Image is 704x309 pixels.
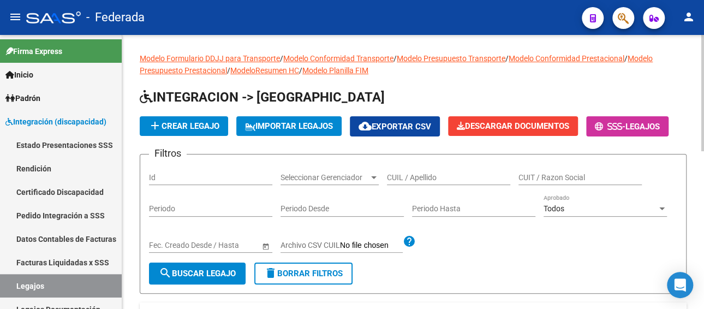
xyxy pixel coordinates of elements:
[5,92,40,104] span: Padrón
[149,241,189,250] input: Fecha inicio
[236,116,342,136] button: IMPORTAR LEGAJOS
[340,241,403,251] input: Archivo CSV CUIL
[682,10,695,23] mat-icon: person
[586,116,669,136] button: -Legajos
[667,272,693,298] div: Open Intercom Messenger
[457,121,569,131] span: Descargar Documentos
[544,204,564,213] span: Todos
[140,116,228,136] button: Crear Legajo
[448,116,578,136] button: Descargar Documentos
[403,235,416,248] mat-icon: help
[254,263,353,284] button: Borrar Filtros
[149,263,246,284] button: Buscar Legajo
[148,121,219,131] span: Crear Legajo
[148,119,162,132] mat-icon: add
[140,90,385,105] span: INTEGRACION -> [GEOGRAPHIC_DATA]
[264,266,277,280] mat-icon: delete
[260,240,271,252] button: Open calendar
[9,10,22,23] mat-icon: menu
[86,5,145,29] span: - Federada
[625,122,660,132] span: Legajos
[397,54,505,63] a: Modelo Presupuesto Transporte
[5,45,62,57] span: Firma Express
[5,116,106,128] span: Integración (discapacidad)
[140,54,280,63] a: Modelo Formulario DDJJ para Transporte
[283,54,393,63] a: Modelo Conformidad Transporte
[359,120,372,133] mat-icon: cloud_download
[359,122,431,132] span: Exportar CSV
[159,269,236,278] span: Buscar Legajo
[281,173,369,182] span: Seleccionar Gerenciador
[230,66,299,75] a: ModeloResumen HC
[509,54,624,63] a: Modelo Conformidad Prestacional
[245,121,333,131] span: IMPORTAR LEGAJOS
[281,241,340,249] span: Archivo CSV CUIL
[198,241,252,250] input: Fecha fin
[159,266,172,280] mat-icon: search
[149,146,187,161] h3: Filtros
[5,69,33,81] span: Inicio
[595,122,625,132] span: -
[302,66,368,75] a: Modelo Planilla FIM
[350,116,440,136] button: Exportar CSV
[264,269,343,278] span: Borrar Filtros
